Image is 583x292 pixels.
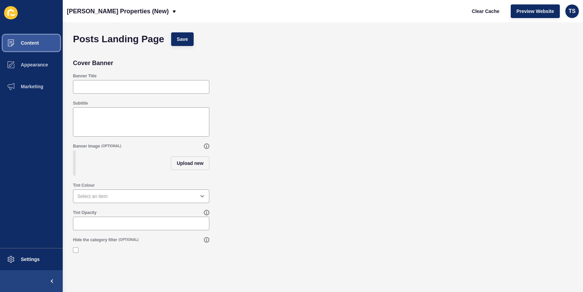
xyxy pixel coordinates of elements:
label: Tint Opacity [73,210,96,215]
label: Tint Colour [73,183,95,188]
div: open menu [73,189,209,203]
span: (OPTIONAL) [119,237,138,242]
span: Save [177,36,188,43]
button: Save [171,32,194,46]
h1: Posts Landing Page [73,36,164,43]
span: (OPTIONAL) [101,144,121,149]
span: Preview Website [517,8,554,15]
h2: Cover Banner [73,60,113,66]
button: Preview Website [511,4,560,18]
label: Subtitle [73,101,88,106]
label: Hide the category filter [73,237,117,243]
span: TS [569,8,575,15]
p: [PERSON_NAME] Properties (New) [67,3,169,20]
button: Clear Cache [466,4,505,18]
button: Upload new [171,156,209,170]
span: Upload new [177,160,204,167]
span: Clear Cache [472,8,499,15]
label: Banner Image [73,143,100,149]
label: Banner Title [73,73,96,79]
